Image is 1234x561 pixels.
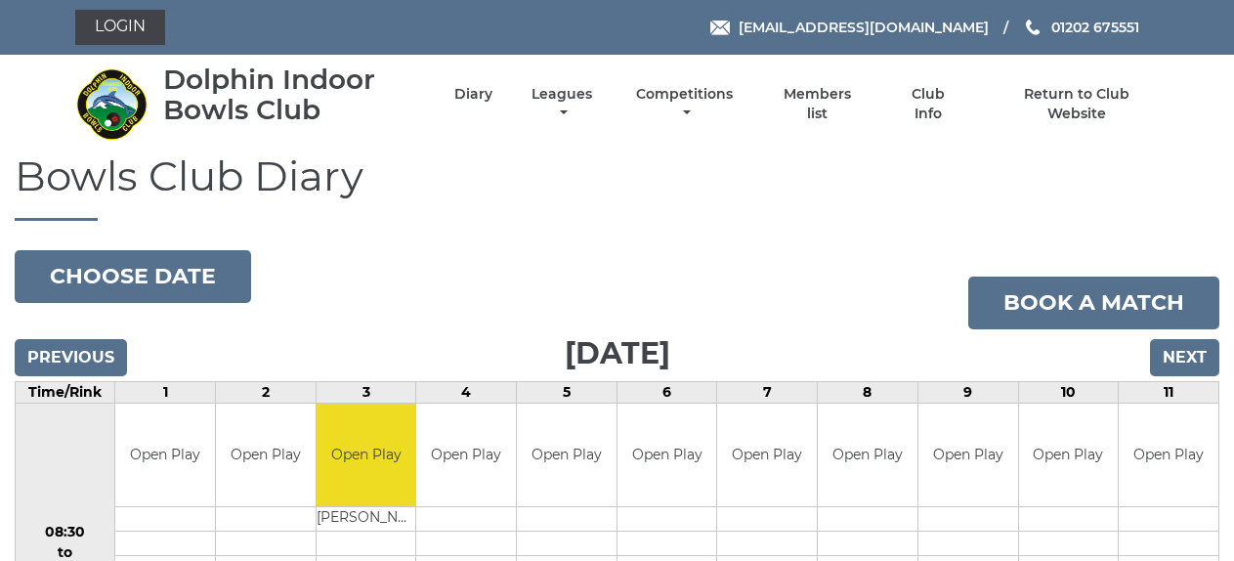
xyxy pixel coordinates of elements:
td: 2 [216,382,317,404]
a: Book a match [968,277,1219,329]
td: Open Play [1019,404,1119,506]
td: 1 [115,382,216,404]
td: [PERSON_NAME] [317,506,416,531]
input: Next [1150,339,1219,376]
a: Diary [454,85,492,104]
td: Open Play [1119,404,1218,506]
img: Email [710,21,730,35]
td: Time/Rink [16,382,115,404]
a: Login [75,10,165,45]
td: 6 [617,382,717,404]
td: Open Play [317,404,416,506]
td: Open Play [517,404,617,506]
h1: Bowls Club Diary [15,153,1219,221]
a: Email [EMAIL_ADDRESS][DOMAIN_NAME] [710,17,989,38]
td: 4 [416,382,517,404]
td: 5 [517,382,617,404]
div: Dolphin Indoor Bowls Club [163,65,420,125]
a: Competitions [632,85,739,123]
button: Choose date [15,250,251,303]
img: Dolphin Indoor Bowls Club [75,67,149,141]
a: Phone us 01202 675551 [1023,17,1139,38]
td: Open Play [717,404,817,506]
td: Open Play [818,404,917,506]
td: 7 [717,382,818,404]
span: [EMAIL_ADDRESS][DOMAIN_NAME] [739,19,989,36]
img: Phone us [1026,20,1040,35]
a: Members list [772,85,862,123]
a: Return to Club Website [994,85,1159,123]
td: Open Play [416,404,516,506]
td: 11 [1119,382,1219,404]
td: Open Play [115,404,215,506]
td: Open Play [918,404,1018,506]
td: 9 [917,382,1018,404]
input: Previous [15,339,127,376]
td: 3 [316,382,416,404]
td: 10 [1018,382,1119,404]
td: Open Play [617,404,717,506]
td: 8 [818,382,918,404]
td: Open Play [216,404,316,506]
a: Club Info [897,85,960,123]
span: 01202 675551 [1051,19,1139,36]
a: Leagues [527,85,597,123]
